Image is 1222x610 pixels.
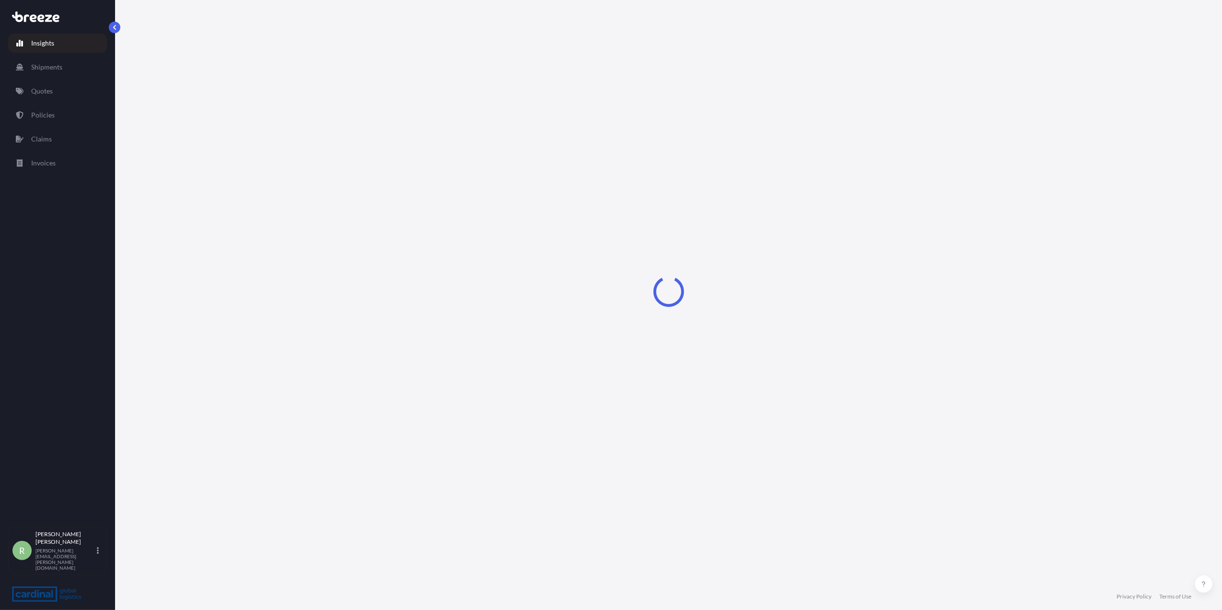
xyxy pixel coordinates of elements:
[8,34,107,53] a: Insights
[31,134,52,144] p: Claims
[31,110,55,120] p: Policies
[8,106,107,125] a: Policies
[8,82,107,101] a: Quotes
[31,62,62,72] p: Shipments
[8,129,107,149] a: Claims
[35,530,95,546] p: [PERSON_NAME] [PERSON_NAME]
[1117,593,1152,600] a: Privacy Policy
[35,548,95,571] p: [PERSON_NAME][EMAIL_ADDRESS][PERSON_NAME][DOMAIN_NAME]
[1159,593,1191,600] a: Terms of Use
[19,546,25,555] span: R
[8,153,107,173] a: Invoices
[31,158,56,168] p: Invoices
[12,587,81,602] img: organization-logo
[31,86,53,96] p: Quotes
[31,38,54,48] p: Insights
[8,58,107,77] a: Shipments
